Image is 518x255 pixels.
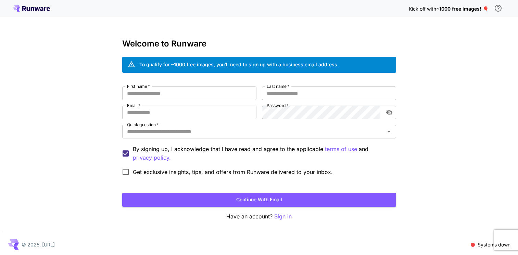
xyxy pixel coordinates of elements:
button: Sign in [274,212,292,221]
span: ~1000 free images! 🎈 [436,6,489,12]
p: privacy policy. [133,153,171,162]
button: By signing up, I acknowledge that I have read and agree to the applicable terms of use and [133,153,171,162]
p: © 2025, [URL] [22,241,55,248]
h3: Welcome to Runware [122,39,396,49]
button: Open [384,127,394,136]
label: Password [267,103,289,108]
button: Continue with email [122,193,396,207]
button: In order to qualify for free credit, you need to sign up with a business email address and click ... [491,1,505,15]
label: First name [127,83,150,89]
label: Last name [267,83,289,89]
button: toggle password visibility [383,106,395,119]
label: Quick question [127,122,159,127]
span: Kick off with [409,6,436,12]
p: terms of use [325,145,357,153]
p: Systems down [478,241,510,248]
p: Have an account? [122,212,396,221]
span: Get exclusive insights, tips, and offers from Runware delivered to your inbox. [133,168,333,176]
button: By signing up, I acknowledge that I have read and agree to the applicable and privacy policy. [325,145,357,153]
p: By signing up, I acknowledge that I have read and agree to the applicable and [133,145,391,162]
div: To qualify for ~1000 free images, you’ll need to sign up with a business email address. [139,61,339,68]
label: Email [127,103,140,108]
